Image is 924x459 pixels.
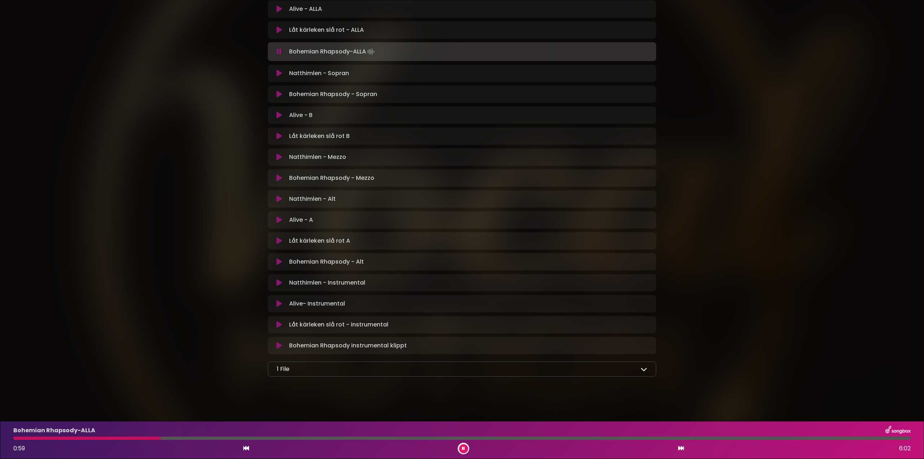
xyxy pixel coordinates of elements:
p: Natthimlen - Alt [289,195,336,203]
p: Låt kärleken slå rot - instrumental [289,320,388,329]
p: 1 File [277,365,289,373]
p: Natthimlen - Instrumental [289,278,365,287]
p: Bohemian Rhapsody - Sopran [289,90,377,99]
p: Natthimlen - Sopran [289,69,349,78]
p: Låt kärleken slå rot - ALLA [289,26,364,34]
p: Alive - A [289,216,313,224]
img: waveform4.gif [366,47,376,57]
p: Alive - B [289,111,313,120]
p: Bohemian Rhapsody instrumental klippt [289,341,407,350]
p: Bohemian Rhapsody - Mezzo [289,174,374,182]
p: Låt kärleken slå rot A [289,237,350,245]
p: Alive- Instrumental [289,299,345,308]
p: Bohemian Rhapsody-ALLA [289,47,376,57]
p: Låt kärleken slå rot B [289,132,350,140]
p: Alive - ALLA [289,5,322,13]
p: Natthimlen - Mezzo [289,153,346,161]
p: Bohemian Rhapsody - Alt [289,257,364,266]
